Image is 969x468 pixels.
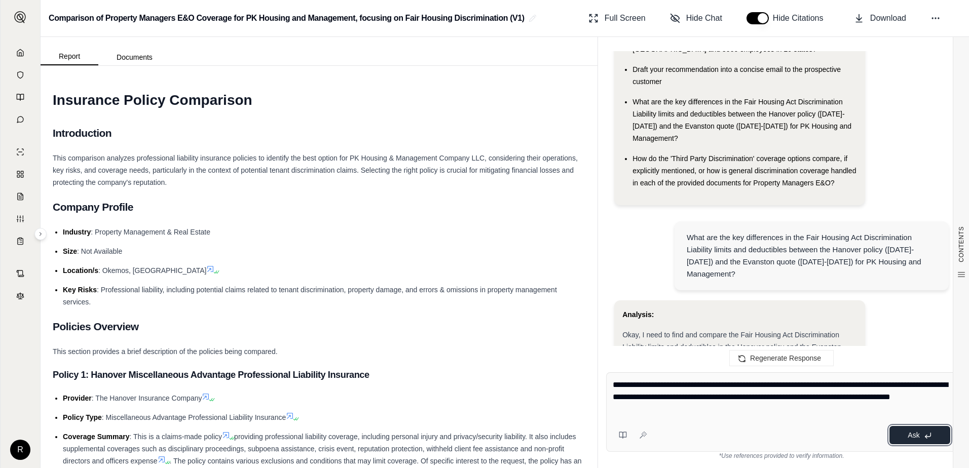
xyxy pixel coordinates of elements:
div: What are the key differences in the Fair Housing Act Discrimination Liability limits and deductib... [687,231,937,280]
img: Expand sidebar [14,11,26,23]
a: Coverage Table [7,231,34,251]
span: Location/s [63,266,98,275]
span: This section provides a brief description of the policies being compared. [53,347,278,356]
span: Full Screen [605,12,646,24]
span: : Professional liability, including potential claims related to tenant discrimination, property d... [63,286,557,306]
span: Coverage Summary [63,433,130,441]
a: Single Policy [7,142,34,162]
button: Documents [98,49,171,65]
button: Hide Chat [666,8,726,28]
button: Report [41,48,98,65]
span: : The Hanover Insurance Company [92,394,202,402]
a: Chat [7,109,34,130]
a: Contract Analysis [7,263,34,284]
span: Download [870,12,906,24]
span: This comparison analyzes professional liability insurance policies to identify the best option fo... [53,154,578,186]
span: Draft your recommendation into a concise email to the prospective customer [632,65,841,86]
span: Key Risks [63,286,97,294]
div: R [10,440,30,460]
span: : This is a claims-made policy [130,433,222,441]
span: Provider [63,394,92,402]
h2: Introduction [53,123,585,144]
div: *Use references provided to verify information. [606,452,957,460]
a: Custom Report [7,209,34,229]
button: Ask [889,426,950,444]
span: Policy Type [63,413,102,421]
span: Okay, I need to find and compare the Fair Housing Act Discrimination Liability limits and deducti... [622,331,841,363]
a: Prompt Library [7,87,34,107]
a: Documents Vault [7,65,34,85]
span: CONTENTS [957,226,965,262]
button: Download [850,8,910,28]
span: Ask [908,431,919,439]
span: : Property Management & Real Estate [91,228,210,236]
span: : Not Available [77,247,122,255]
h2: Comparison of Property Managers E&O Coverage for PK Housing and Management, focusing on Fair Hous... [49,9,525,27]
button: Regenerate Response [729,350,834,366]
span: providing professional liability coverage, including personal injury and privacy/security liabili... [63,433,576,465]
button: Expand sidebar [10,7,30,27]
a: Legal Search Engine [7,286,34,306]
span: How do the 'Third Party Discrimination' coverage options compare, if explicitly mentioned, or how... [632,154,856,187]
a: Home [7,43,34,63]
a: Claim Coverage [7,186,34,207]
span: Industry [63,228,91,236]
span: What are the key differences in the Fair Housing Act Discrimination Liability limits and deductib... [632,98,851,142]
span: Regenerate Response [750,354,821,362]
button: Full Screen [584,8,650,28]
span: Hide Chat [686,12,722,24]
button: Expand sidebar [34,228,47,240]
h2: Policies Overview [53,316,585,337]
span: Hide Citations [773,12,830,24]
span: : Miscellaneous Advantage Professional Liability Insurance [102,413,286,421]
a: Policy Comparisons [7,164,34,184]
span: : Okemos, [GEOGRAPHIC_DATA] [98,266,206,275]
h3: Policy 1: Hanover Miscellaneous Advantage Professional Liability Insurance [53,366,585,384]
h1: Insurance Policy Comparison [53,86,585,114]
strong: Analysis: [622,310,654,319]
h2: Company Profile [53,197,585,218]
span: Size [63,247,77,255]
